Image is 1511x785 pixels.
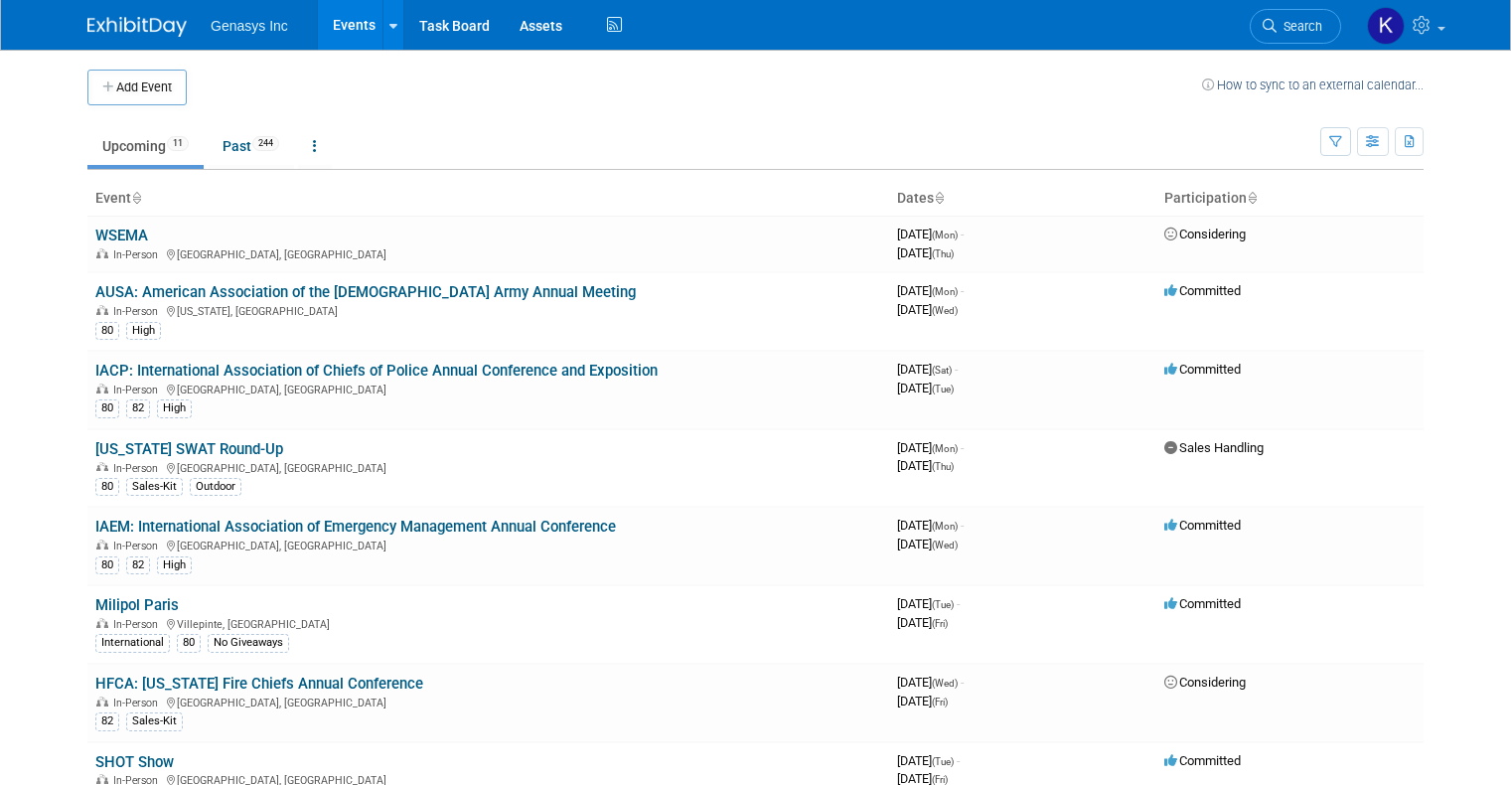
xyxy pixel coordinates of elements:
span: [DATE] [897,381,954,395]
span: - [957,753,960,768]
span: (Tue) [932,756,954,767]
span: (Mon) [932,443,958,454]
button: Add Event [87,70,187,105]
span: In-Person [113,248,164,261]
div: Sales-Kit [126,478,183,496]
div: High [126,322,161,340]
a: [US_STATE] SWAT Round-Up [95,440,283,458]
th: Event [87,182,889,216]
span: Considering [1164,675,1246,690]
span: In-Person [113,305,164,318]
img: Kate Lawson [1367,7,1405,45]
div: 80 [95,322,119,340]
div: Sales-Kit [126,712,183,730]
span: [DATE] [897,362,958,377]
span: Committed [1164,753,1241,768]
a: Sort by Start Date [934,190,944,206]
div: High [157,556,192,574]
img: In-Person Event [96,248,108,258]
span: (Tue) [932,599,954,610]
img: In-Person Event [96,462,108,472]
img: In-Person Event [96,774,108,784]
div: High [157,399,192,417]
div: 82 [126,399,150,417]
span: (Wed) [932,540,958,550]
span: (Thu) [932,461,954,472]
span: In-Person [113,697,164,709]
span: [DATE] [897,302,958,317]
span: - [961,283,964,298]
div: 82 [126,556,150,574]
span: (Tue) [932,384,954,394]
span: 11 [167,136,189,151]
a: Sort by Event Name [131,190,141,206]
img: ExhibitDay [87,17,187,37]
th: Participation [1156,182,1424,216]
div: 82 [95,712,119,730]
span: (Thu) [932,248,954,259]
span: - [961,227,964,241]
span: [DATE] [897,694,948,708]
a: IACP: International Association of Chiefs of Police Annual Conference and Exposition [95,362,658,380]
div: [GEOGRAPHIC_DATA], [GEOGRAPHIC_DATA] [95,694,881,709]
span: Sales Handling [1164,440,1264,455]
div: [GEOGRAPHIC_DATA], [GEOGRAPHIC_DATA] [95,381,881,396]
span: Committed [1164,596,1241,611]
span: Committed [1164,362,1241,377]
span: (Fri) [932,618,948,629]
img: In-Person Event [96,618,108,628]
div: Outdoor [190,478,241,496]
span: In-Person [113,462,164,475]
span: Search [1277,19,1322,34]
a: SHOT Show [95,753,174,771]
span: - [961,440,964,455]
div: 80 [177,634,201,652]
span: [DATE] [897,537,958,551]
div: [US_STATE], [GEOGRAPHIC_DATA] [95,302,881,318]
span: Considering [1164,227,1246,241]
span: (Mon) [932,521,958,532]
th: Dates [889,182,1156,216]
span: Committed [1164,283,1241,298]
span: (Mon) [932,230,958,240]
span: (Sat) [932,365,952,376]
img: In-Person Event [96,697,108,706]
span: - [961,518,964,533]
a: Search [1250,9,1341,44]
div: 80 [95,478,119,496]
span: (Mon) [932,286,958,297]
div: [GEOGRAPHIC_DATA], [GEOGRAPHIC_DATA] [95,245,881,261]
span: Genasys Inc [211,18,288,34]
div: No Giveaways [208,634,289,652]
a: HFCA: [US_STATE] Fire Chiefs Annual Conference [95,675,423,693]
span: [DATE] [897,518,964,533]
span: In-Person [113,618,164,631]
span: In-Person [113,384,164,396]
span: - [955,362,958,377]
a: How to sync to an external calendar... [1202,78,1424,92]
a: Sort by Participation Type [1247,190,1257,206]
span: [DATE] [897,227,964,241]
span: [DATE] [897,675,964,690]
a: Upcoming11 [87,127,204,165]
span: [DATE] [897,753,960,768]
div: 80 [95,556,119,574]
a: AUSA: American Association of the [DEMOGRAPHIC_DATA] Army Annual Meeting [95,283,636,301]
img: In-Person Event [96,540,108,549]
a: Past244 [208,127,294,165]
div: [GEOGRAPHIC_DATA], [GEOGRAPHIC_DATA] [95,537,881,552]
span: [DATE] [897,458,954,473]
a: IAEM: International Association of Emergency Management Annual Conference [95,518,616,536]
span: (Fri) [932,774,948,785]
span: In-Person [113,540,164,552]
div: [GEOGRAPHIC_DATA], [GEOGRAPHIC_DATA] [95,459,881,475]
span: (Wed) [932,305,958,316]
span: 244 [252,136,279,151]
span: [DATE] [897,283,964,298]
span: [DATE] [897,615,948,630]
span: (Fri) [932,697,948,707]
span: - [957,596,960,611]
span: [DATE] [897,596,960,611]
span: [DATE] [897,440,964,455]
a: Milipol Paris [95,596,179,614]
